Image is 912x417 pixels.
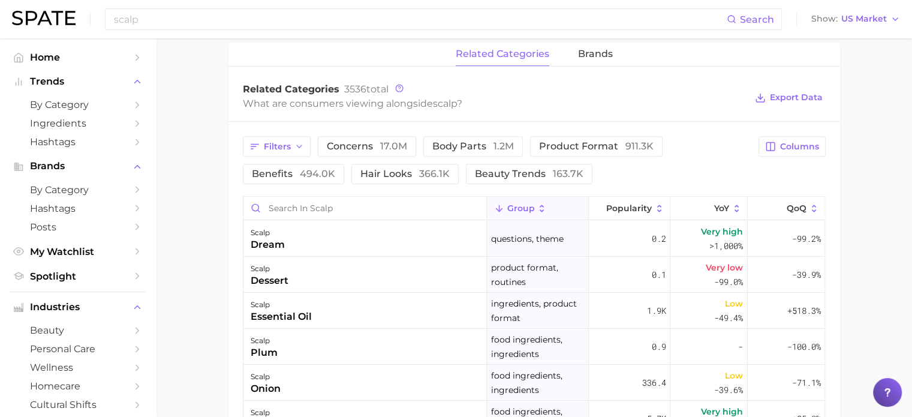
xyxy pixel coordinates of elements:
[251,262,288,276] div: scalp
[10,48,146,67] a: Home
[251,238,285,252] div: dream
[30,399,126,410] span: cultural shifts
[10,298,146,316] button: Industries
[752,89,825,106] button: Export Data
[10,242,146,261] a: My Watchlist
[706,260,743,275] span: Very low
[787,304,820,318] span: +518.3%
[759,136,825,157] button: Columns
[714,311,743,325] span: -49.4%
[491,368,584,397] span: food ingredients, ingredients
[300,168,335,179] span: 494.0k
[30,99,126,110] span: by Category
[10,157,146,175] button: Brands
[251,274,288,288] div: dessert
[651,232,666,246] span: 0.2
[491,332,584,361] span: food ingredients, ingredients
[491,232,564,246] span: questions, theme
[243,257,825,293] button: scalpdessertproduct format, routines0.1Very low-99.0%-39.9%
[553,168,583,179] span: 163.7k
[651,268,666,282] span: 0.1
[30,302,126,313] span: Industries
[740,14,774,25] span: Search
[10,358,146,377] a: wellness
[10,395,146,414] a: cultural shifts
[251,370,281,384] div: scalp
[578,49,613,59] span: brands
[10,321,146,340] a: beauty
[360,169,450,179] span: hair looks
[433,98,457,109] span: scalp
[30,325,126,336] span: beauty
[651,340,666,354] span: 0.9
[243,83,339,95] span: Related Categories
[30,246,126,257] span: My Watchlist
[12,11,76,25] img: SPATE
[10,114,146,133] a: Ingredients
[10,218,146,236] a: Posts
[625,140,654,152] span: 911.3k
[811,16,838,22] span: Show
[725,296,743,311] span: Low
[10,199,146,218] a: Hashtags
[646,304,666,318] span: 1.9k
[30,271,126,282] span: Spotlight
[30,203,126,214] span: Hashtags
[30,136,126,148] span: Hashtags
[475,169,583,179] span: beauty trends
[30,221,126,233] span: Posts
[30,76,126,87] span: Trends
[780,142,819,152] span: Columns
[670,197,748,220] button: YoY
[243,95,747,112] div: What are consumers viewing alongside ?
[714,203,729,213] span: YoY
[841,16,887,22] span: US Market
[251,226,285,240] div: scalp
[264,142,291,152] span: Filters
[30,118,126,129] span: Ingredients
[243,293,825,329] button: scalpessential oilingredients, product format1.9kLow-49.4%+518.3%
[10,133,146,151] a: Hashtags
[251,298,312,312] div: scalp
[738,340,743,354] span: -
[251,334,278,348] div: scalp
[252,169,335,179] span: benefits
[243,365,825,401] button: scalponionfood ingredients, ingredients336.4Low-39.6%-71.1%
[725,368,743,383] span: Low
[30,184,126,196] span: by Category
[243,197,486,220] input: Search in scalp
[30,343,126,355] span: personal care
[251,310,312,324] div: essential oil
[507,203,534,213] span: group
[606,203,652,213] span: Popularity
[30,161,126,172] span: Brands
[30,52,126,63] span: Home
[748,197,824,220] button: QoQ
[787,203,806,213] span: QoQ
[251,382,281,396] div: onion
[491,296,584,325] span: ingredients, product format
[344,83,366,95] span: 3536
[791,232,820,246] span: -99.2%
[487,197,589,220] button: group
[791,376,820,390] span: -71.1%
[327,142,407,151] span: concerns
[456,49,549,59] span: related categories
[251,346,278,360] div: plum
[589,197,670,220] button: Popularity
[709,240,743,251] span: >1,000%
[10,377,146,395] a: homecare
[491,260,584,289] span: product format, routines
[344,83,389,95] span: total
[243,329,825,365] button: scalpplumfood ingredients, ingredients0.9--100.0%
[113,9,727,29] input: Search here for a brand, industry, or ingredient
[419,168,450,179] span: 366.1k
[10,181,146,199] a: by Category
[243,136,311,157] button: Filters
[10,73,146,91] button: Trends
[10,340,146,358] a: personal care
[243,221,825,257] button: scalpdreamquestions, theme0.2Very high>1,000%-99.2%
[770,92,823,103] span: Export Data
[714,383,743,397] span: -39.6%
[787,340,820,354] span: -100.0%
